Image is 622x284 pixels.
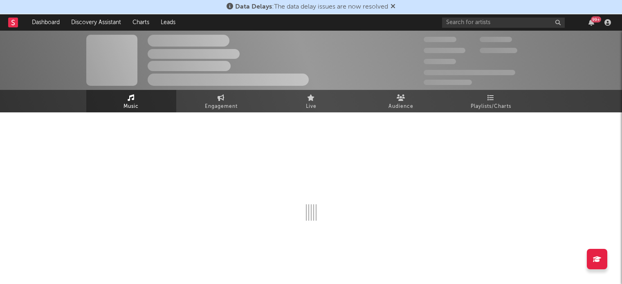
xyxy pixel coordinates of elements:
a: Playlists/Charts [446,90,536,112]
span: Playlists/Charts [471,102,511,112]
span: Audience [388,102,413,112]
a: Charts [127,14,155,31]
span: Music [124,102,139,112]
a: Music [86,90,176,112]
span: Jump Score: 85.0 [424,80,472,85]
a: Engagement [176,90,266,112]
span: 1.000.000 [480,48,517,53]
a: Audience [356,90,446,112]
a: Live [266,90,356,112]
span: Data Delays [235,4,272,10]
span: 50.000.000 Monthly Listeners [424,70,515,75]
span: Dismiss [391,4,395,10]
span: 50.000.000 [424,48,465,53]
span: Live [306,102,317,112]
a: Leads [155,14,181,31]
span: 100.000 [424,59,456,64]
span: 300.000 [424,37,456,42]
span: 100.000 [480,37,512,42]
span: : The data delay issues are now resolved [235,4,388,10]
span: Engagement [205,102,238,112]
input: Search for artists [442,18,565,28]
div: 99 + [591,16,601,22]
button: 99+ [588,19,594,26]
a: Discovery Assistant [65,14,127,31]
a: Dashboard [26,14,65,31]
